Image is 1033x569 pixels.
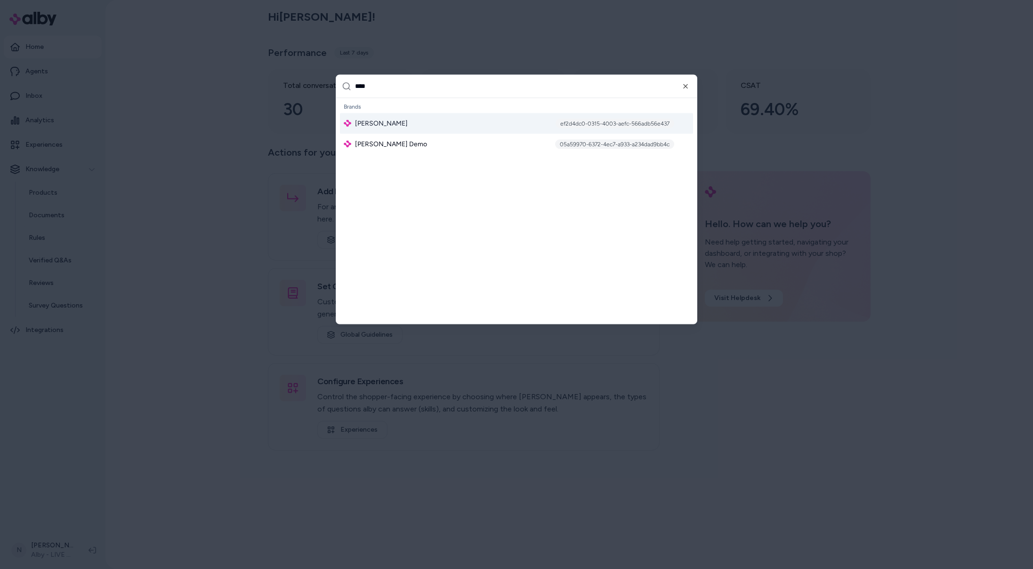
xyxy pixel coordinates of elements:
div: ef2d4dc0-0315-4003-aefc-566adb56e437 [556,119,674,128]
span: [PERSON_NAME] [355,119,408,128]
div: 05a59970-6372-4ec7-a933-a234dad9bb4c [555,139,674,149]
img: alby Logo [344,140,351,148]
img: alby Logo [344,119,351,127]
span: [PERSON_NAME] Demo [355,139,427,149]
div: Brands [340,100,693,113]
